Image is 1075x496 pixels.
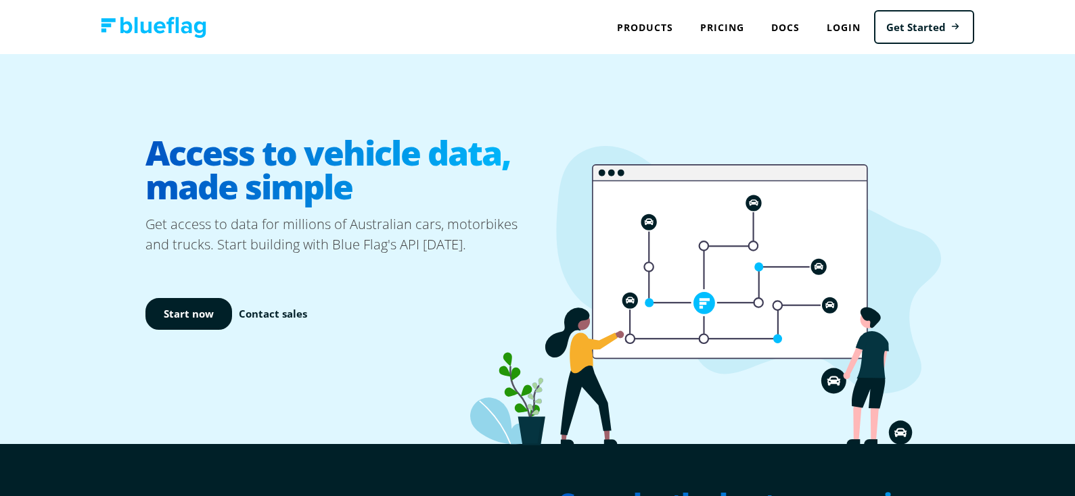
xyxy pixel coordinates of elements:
img: Blue Flag logo [101,17,206,38]
a: Start now [145,298,232,330]
p: Get access to data for millions of Australian cars, motorbikes and trucks. Start building with Bl... [145,214,538,255]
a: Docs [758,14,813,41]
a: Login to Blue Flag application [813,14,874,41]
h1: Access to vehicle data, made simple [145,125,538,214]
div: Products [603,14,687,41]
a: Get Started [874,10,974,45]
a: Contact sales [239,306,307,322]
a: Pricing [687,14,758,41]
